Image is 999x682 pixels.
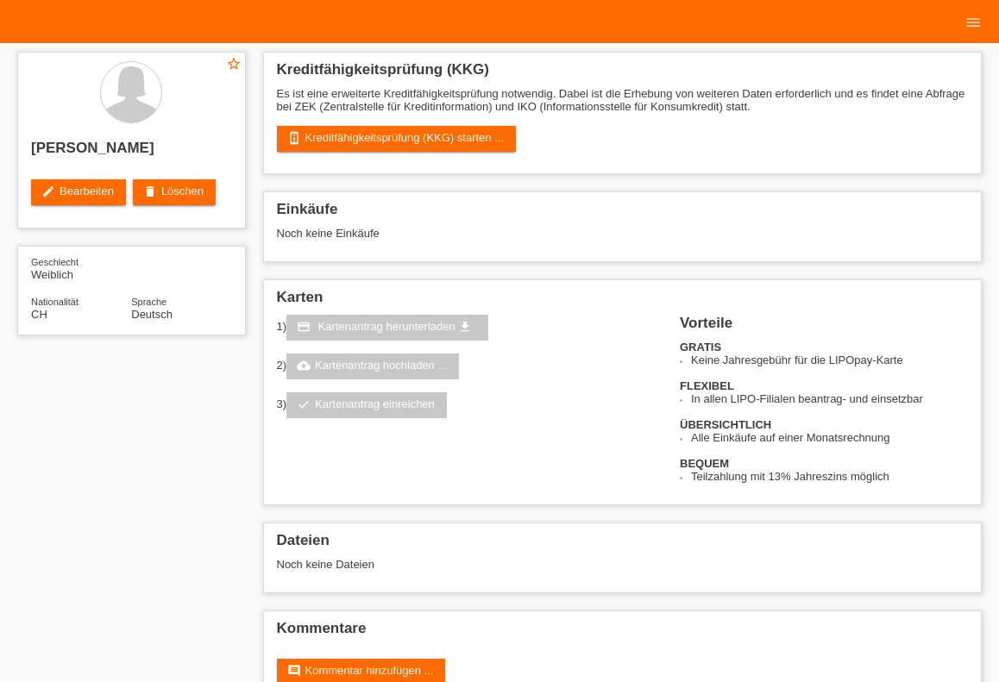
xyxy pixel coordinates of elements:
[277,227,969,253] div: Noch keine Einkäufe
[31,308,47,321] span: Schweiz
[458,320,472,334] i: get_app
[277,620,969,646] h2: Kommentare
[297,359,311,372] i: cloud_upload
[680,315,968,341] h2: Vorteile
[131,308,173,321] span: Deutsch
[691,392,968,405] li: In allen LIPO-Filialen beantrag- und einsetzbar
[41,185,55,198] i: edit
[297,320,311,334] i: credit_card
[31,179,126,205] a: editBearbeiten
[131,297,166,307] span: Sprache
[277,201,969,227] h2: Einkäufe
[31,257,79,267] span: Geschlecht
[680,418,771,431] b: ÜBERSICHTLICH
[226,56,242,72] i: star_border
[277,392,659,418] div: 3)
[680,341,721,354] b: GRATIS
[31,255,131,281] div: Weiblich
[680,379,734,392] b: FLEXIBEL
[277,87,969,113] p: Es ist eine erweiterte Kreditfähigkeitsprüfung notwendig. Dabei ist die Erhebung von weiteren Dat...
[133,179,216,205] a: deleteLöschen
[964,14,982,31] i: menu
[691,470,968,483] li: Teilzahlung mit 13% Jahreszins möglich
[691,354,968,366] li: Keine Jahresgebühr für die LIPOpay-Karte
[31,140,232,166] h2: [PERSON_NAME]
[143,185,157,198] i: delete
[277,532,969,558] h2: Dateien
[277,289,969,315] h2: Karten
[277,315,659,341] div: 1)
[226,56,242,74] a: star_border
[31,297,79,307] span: Nationalität
[277,354,659,379] div: 2)
[286,392,447,418] a: checkKartenantrag einreichen
[297,397,311,411] i: check
[956,16,990,27] a: menu
[277,61,969,87] h2: Kreditfähigkeitsprüfung (KKG)
[287,131,301,145] i: perm_device_information
[318,320,456,333] span: Kartenantrag herunterladen
[277,126,517,152] a: perm_device_informationKreditfähigkeitsprüfung (KKG) starten ...
[286,354,459,379] a: cloud_uploadKartenantrag hochladen ...
[277,558,774,571] div: Noch keine Dateien
[691,431,968,444] li: Alle Einkäufe auf einer Monatsrechnung
[287,664,301,678] i: comment
[286,315,488,341] a: credit_card Kartenantrag herunterladen get_app
[680,457,729,470] b: BEQUEM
